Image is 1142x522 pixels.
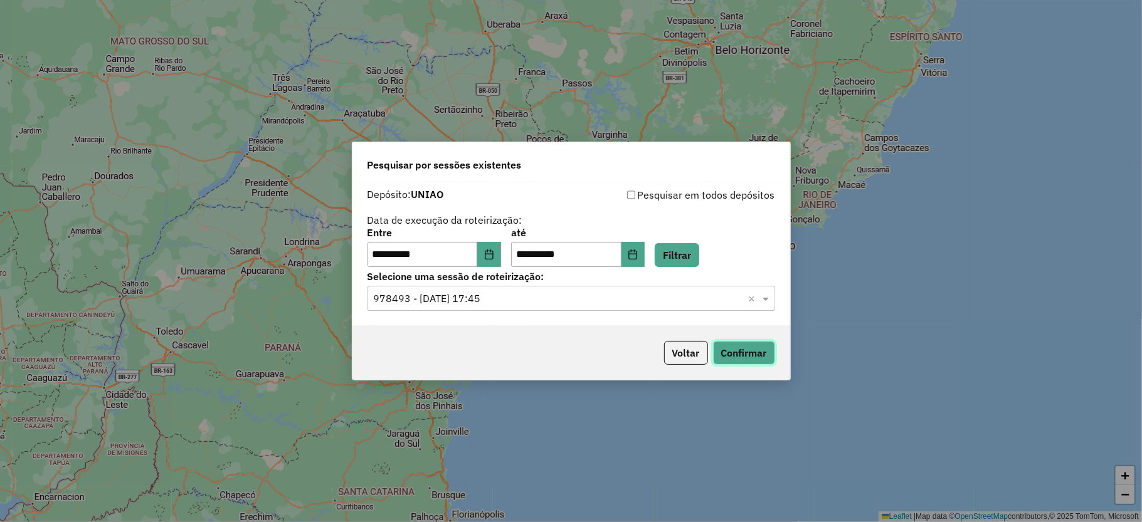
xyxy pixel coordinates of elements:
[749,291,759,306] span: Clear all
[367,269,775,284] label: Selecione uma sessão de roteirização:
[477,242,501,267] button: Choose Date
[713,341,775,365] button: Confirmar
[367,187,444,202] label: Depósito:
[367,225,501,240] label: Entre
[367,157,522,172] span: Pesquisar por sessões existentes
[571,187,775,202] div: Pesquisar em todos depósitos
[411,188,444,201] strong: UNIAO
[511,225,645,240] label: até
[367,212,522,227] label: Data de execução da roteirização:
[664,341,708,365] button: Voltar
[655,243,699,267] button: Filtrar
[621,242,645,267] button: Choose Date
